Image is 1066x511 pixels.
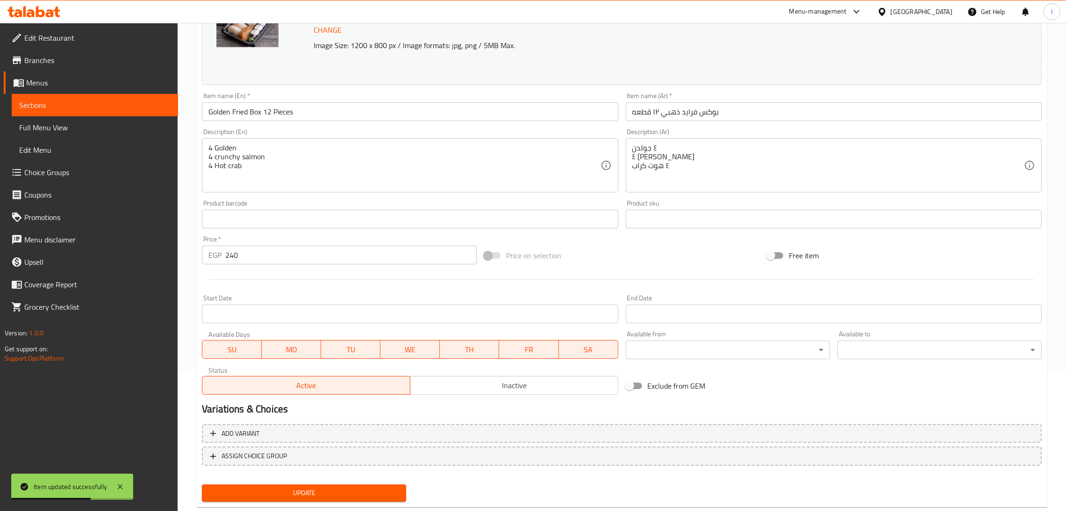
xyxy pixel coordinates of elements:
span: 1.0.0 [29,327,43,339]
img: mmw_638912910232136172 [216,0,279,47]
span: SU [206,343,258,356]
span: FR [503,343,555,356]
input: Enter name Ar [626,102,1042,121]
div: [GEOGRAPHIC_DATA] [891,7,952,17]
span: Change [314,23,342,37]
span: Inactive [414,379,615,392]
span: MO [265,343,317,356]
p: EGP [208,249,222,261]
a: Support.OpsPlatform [5,352,64,364]
span: Get support on: [5,343,48,355]
a: Edit Menu [12,139,178,161]
span: Menu disclaimer [24,234,171,245]
span: Coverage Report [24,279,171,290]
div: ​ [837,341,1042,359]
div: ​ [626,341,830,359]
span: Update [209,487,399,499]
span: Full Menu View [19,122,171,133]
button: TH [440,340,499,359]
h2: Variations & Choices [202,402,1042,416]
span: Sections [19,99,171,111]
button: Inactive [410,376,618,395]
span: Coupons [24,189,171,200]
button: Update [202,484,406,502]
span: SA [563,343,615,356]
a: Edit Restaurant [4,27,178,49]
span: TU [325,343,377,356]
a: Choice Groups [4,161,178,184]
button: Active [202,376,410,395]
p: Image Size: 1200 x 800 px / Image formats: jpg, png / 5MB Max. [310,40,918,51]
div: Menu-management [789,6,847,17]
span: Upsell [24,256,171,268]
span: Exclude from GEM [648,380,706,391]
span: Promotions [24,212,171,223]
a: Sections [12,94,178,116]
a: Full Menu View [12,116,178,139]
input: Please enter price [225,246,477,264]
span: I [1051,7,1052,17]
div: Item updated successfully [34,482,107,492]
span: Free item [789,250,819,261]
span: ASSIGN CHOICE GROUP [222,450,287,462]
span: Grocery Checklist [24,301,171,312]
span: Choice Groups [24,167,171,178]
input: Enter name En [202,102,618,121]
button: Change [310,21,345,40]
button: Add variant [202,424,1042,443]
span: WE [384,343,436,356]
span: Menus [26,77,171,88]
span: Edit Restaurant [24,32,171,43]
input: Please enter product barcode [202,210,618,228]
span: Version: [5,327,28,339]
button: MO [262,340,321,359]
button: ASSIGN CHOICE GROUP [202,447,1042,466]
input: Please enter product sku [626,210,1042,228]
a: Grocery Checklist [4,296,178,318]
span: Active [206,379,407,392]
span: Add variant [222,428,259,440]
button: SA [559,340,618,359]
span: Edit Menu [19,144,171,156]
button: FR [499,340,558,359]
span: Price on selection [506,250,561,261]
a: Coupons [4,184,178,206]
a: Coverage Report [4,273,178,296]
a: Upsell [4,251,178,273]
a: Menus [4,71,178,94]
textarea: ٤ جولدن ٤ [PERSON_NAME] ٤ هوت كراب [632,143,1024,188]
a: Branches [4,49,178,71]
a: Promotions [4,206,178,228]
button: SU [202,340,262,359]
button: TU [321,340,380,359]
span: Branches [24,55,171,66]
a: Menu disclaimer [4,228,178,251]
span: TH [444,343,495,356]
button: WE [380,340,440,359]
textarea: 4 Golden 4 crunchy salmon 4 Hot crab [208,143,600,188]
